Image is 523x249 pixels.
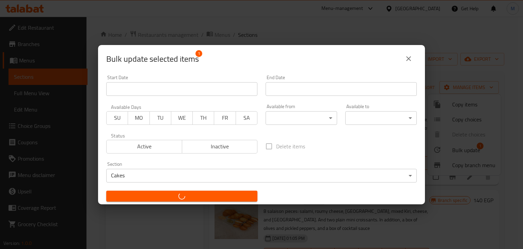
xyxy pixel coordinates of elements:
span: TU [153,113,169,123]
span: 1 [195,50,202,57]
button: TH [192,111,214,125]
span: Delete items [276,142,305,150]
button: MO [128,111,149,125]
span: FR [217,113,233,123]
button: close [400,50,417,67]
span: Active [109,142,179,151]
button: FR [214,111,236,125]
span: MO [131,113,147,123]
button: Active [106,140,182,153]
button: TU [149,111,171,125]
span: SA [239,113,255,123]
button: SA [236,111,257,125]
div: ​ [345,111,417,125]
span: WE [174,113,190,123]
button: Inactive [182,140,258,153]
span: Inactive [185,142,255,151]
span: SU [109,113,125,123]
span: TH [195,113,211,123]
div: ​ [266,111,337,125]
span: Selected items count [106,54,199,64]
button: WE [171,111,193,125]
button: SU [106,111,128,125]
div: Cakes [106,169,417,182]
